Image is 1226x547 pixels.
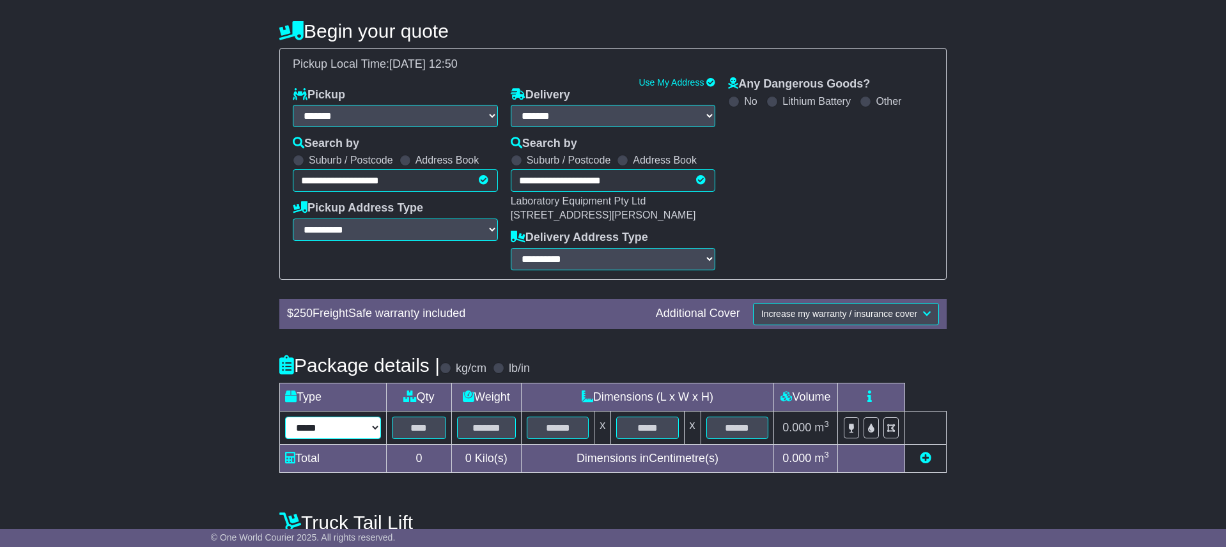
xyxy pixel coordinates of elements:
label: Search by [511,137,577,151]
label: Delivery [511,88,570,102]
label: Address Book [633,154,697,166]
label: kg/cm [456,362,486,376]
td: 0 [387,444,452,472]
button: Increase my warranty / insurance cover [753,303,939,325]
label: lb/in [509,362,530,376]
td: Kilo(s) [451,444,521,472]
span: [DATE] 12:50 [389,58,458,70]
td: Qty [387,383,452,411]
td: Total [280,444,387,472]
span: 250 [293,307,313,320]
a: Add new item [920,452,931,465]
div: $ FreightSafe warranty included [281,307,649,321]
td: Volume [773,383,837,411]
div: Additional Cover [649,307,747,321]
span: 0 [465,452,472,465]
span: m [814,452,829,465]
h4: Truck Tail Lift [279,512,947,533]
label: Address Book [415,154,479,166]
sup: 3 [824,419,829,429]
sup: 3 [824,450,829,459]
td: Type [280,383,387,411]
label: Pickup [293,88,345,102]
td: Dimensions (L x W x H) [521,383,773,411]
label: Other [876,95,901,107]
span: 0.000 [782,452,811,465]
td: Weight [451,383,521,411]
label: Any Dangerous Goods? [728,77,870,91]
span: © One World Courier 2025. All rights reserved. [211,532,396,543]
label: Suburb / Postcode [527,154,611,166]
span: 0.000 [782,421,811,434]
div: Pickup Local Time: [286,58,940,72]
span: [STREET_ADDRESS][PERSON_NAME] [511,210,696,220]
a: Use My Address [639,77,704,88]
td: x [594,411,611,444]
td: Dimensions in Centimetre(s) [521,444,773,472]
label: No [744,95,757,107]
span: Laboratory Equipment Pty Ltd [511,196,646,206]
span: Increase my warranty / insurance cover [761,309,917,319]
label: Search by [293,137,359,151]
span: m [814,421,829,434]
h4: Package details | [279,355,440,376]
label: Pickup Address Type [293,201,423,215]
label: Suburb / Postcode [309,154,393,166]
label: Delivery Address Type [511,231,648,245]
td: x [684,411,701,444]
label: Lithium Battery [782,95,851,107]
h4: Begin your quote [279,20,947,42]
